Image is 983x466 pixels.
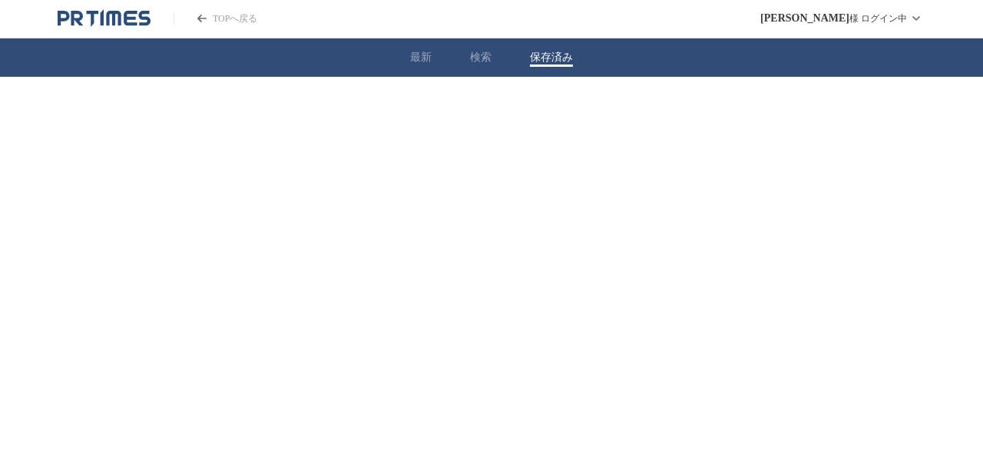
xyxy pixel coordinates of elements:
[410,51,432,64] button: 最新
[530,51,573,64] button: 保存済み
[470,51,491,64] button: 検索
[58,9,151,28] a: PR TIMESのトップページはこちら
[174,12,257,25] a: PR TIMESのトップページはこちら
[760,12,849,25] span: [PERSON_NAME]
